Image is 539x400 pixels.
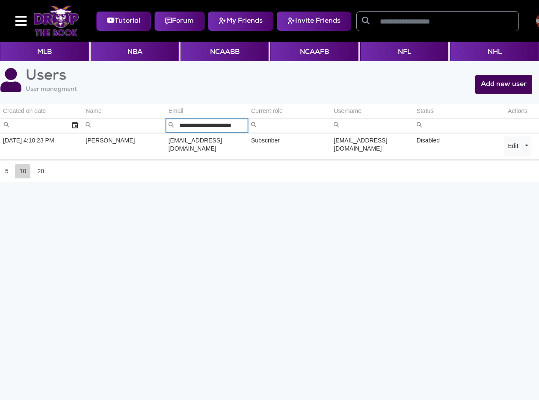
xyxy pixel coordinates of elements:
td: Column Email [166,104,248,119]
input: Filter cell [166,119,248,133]
button: Edit [504,136,522,156]
td: Column Status [414,104,496,119]
td: [EMAIL_ADDRESS][DOMAIN_NAME] [331,133,413,159]
button: Add new user [475,75,532,94]
h1: Users [26,68,77,86]
input: Filter cell [83,119,165,133]
div: Display 10 items on page [15,164,31,178]
td: Disabled [414,133,496,159]
td: Column Actions [496,104,539,119]
div: Created on date [3,107,46,115]
button: My Friends [208,12,273,31]
div: Current role [251,107,283,115]
td: [EMAIL_ADDRESS][DOMAIN_NAME] [166,133,248,159]
button: NFL [360,42,448,61]
button: NCAAFB [270,42,358,61]
td: Subscriber [248,133,331,159]
img: Logo [33,6,79,36]
div: Name [86,107,101,115]
button: Invite Friends [277,12,351,31]
td: Column Username [331,104,413,119]
div: Actions [499,107,536,115]
button: NHL [450,42,539,61]
button: NBA [91,42,179,61]
div: Email [169,107,184,115]
button: Tutorial [96,12,151,31]
td: [PERSON_NAME] [83,133,165,159]
div: Select [68,119,82,133]
div: Username [334,107,361,115]
td: Column Current role [248,104,331,119]
input: Filter cell [248,119,331,133]
input: Filter cell [414,119,496,133]
div: Display 5 items on page [0,164,13,178]
div: Display 20 items on page [33,164,48,178]
button: NCAABB [181,42,269,61]
label: User managment [26,86,77,94]
td: Column Name [83,104,165,119]
button: Forum [154,12,204,31]
div: Status [417,107,434,115]
input: Filter cell [331,119,413,133]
